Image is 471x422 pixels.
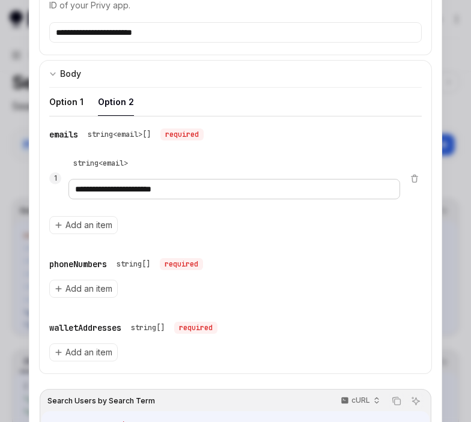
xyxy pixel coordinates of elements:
[49,172,61,184] div: 1
[73,158,128,168] div: string<email>
[60,67,81,81] div: Body
[88,130,151,139] div: string<email>[]
[174,322,217,334] div: required
[65,346,112,358] span: Add an item
[49,259,107,270] span: phoneNumbers
[47,396,155,406] span: Search Users by Search Term
[49,280,118,298] button: Add an item
[49,343,118,361] button: Add an item
[117,259,150,269] div: string[]
[49,322,121,333] span: walletAddresses
[131,323,165,333] div: string[]
[408,393,424,409] button: Ask AI
[49,128,204,140] div: emails
[49,129,78,140] span: emails
[160,258,203,270] div: required
[389,393,404,409] button: Copy the contents from the code block
[39,60,432,87] button: expand input section
[49,88,84,116] button: Option 1
[49,322,217,334] div: walletAddresses
[160,128,204,140] div: required
[98,88,134,116] button: Option 2
[351,396,370,405] p: cURL
[49,216,118,234] button: Add an item
[334,391,385,411] button: cURL
[49,258,203,270] div: phoneNumbers
[65,219,112,231] span: Add an item
[65,283,112,295] span: Add an item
